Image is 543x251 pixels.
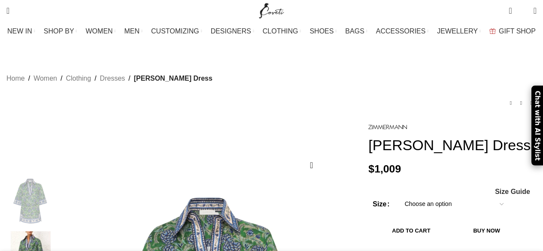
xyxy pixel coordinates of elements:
[6,73,212,84] nav: Breadcrumb
[86,27,113,35] span: WOMEN
[7,23,35,40] a: NEW IN
[309,27,334,35] span: SHOES
[2,23,541,40] div: Main navigation
[519,2,527,19] div: My Wishlist
[7,27,32,35] span: NEW IN
[494,188,530,195] a: Size Guide
[437,23,481,40] a: JEWELLERY
[510,4,516,11] span: 0
[151,27,199,35] span: CUSTOMIZING
[489,28,496,34] img: GiftBag
[66,73,91,84] a: Clothing
[211,23,254,40] a: DESIGNERS
[373,199,389,210] label: Size
[124,23,143,40] a: MEN
[504,2,516,19] a: 0
[368,125,407,130] img: Zimmermann
[526,98,537,108] a: Next product
[454,222,519,240] button: Buy now
[495,188,530,195] span: Size Guide
[44,27,74,35] span: SHOP BY
[257,6,286,14] a: Site logo
[124,27,140,35] span: MEN
[376,27,426,35] span: ACCESSORIES
[263,23,301,40] a: CLOTHING
[506,98,516,108] a: Previous product
[211,27,251,35] span: DESIGNERS
[100,73,125,84] a: Dresses
[2,2,14,19] a: Search
[373,222,449,240] button: Add to cart
[368,163,401,175] bdi: 1,009
[6,73,25,84] a: Home
[134,73,212,84] span: [PERSON_NAME] Dress
[33,73,57,84] a: Women
[368,163,374,175] span: $
[263,27,298,35] span: CLOTHING
[368,136,537,154] h1: [PERSON_NAME] Dress
[4,175,57,227] img: Zimmermann Junie Tunic Dress
[345,27,364,35] span: BAGS
[437,27,478,35] span: JEWELLERY
[499,27,536,35] span: GIFT SHOP
[376,23,429,40] a: ACCESSORIES
[489,23,536,40] a: GIFT SHOP
[86,23,116,40] a: WOMEN
[345,23,367,40] a: BAGS
[151,23,202,40] a: CUSTOMIZING
[44,23,77,40] a: SHOP BY
[309,23,337,40] a: SHOES
[520,9,527,15] span: 0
